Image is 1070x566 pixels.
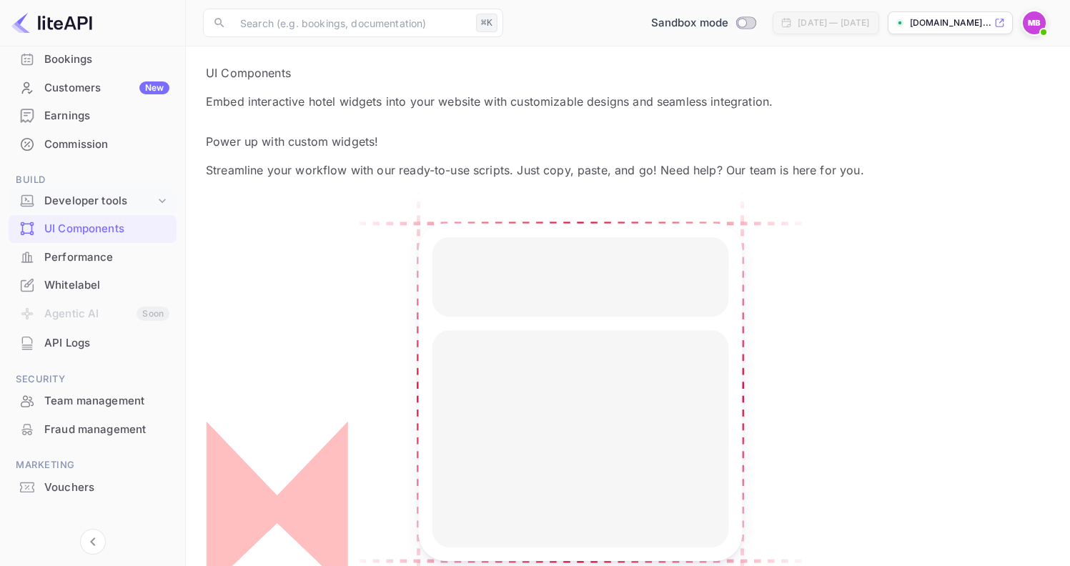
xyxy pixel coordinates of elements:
div: New [139,81,169,94]
div: Performance [44,249,169,266]
a: Team management [9,387,177,414]
div: Whitelabel [9,272,177,299]
p: [DOMAIN_NAME]... [910,16,991,29]
span: Marketing [9,457,177,473]
a: CustomersNew [9,74,177,101]
div: UI Components [44,221,169,237]
div: Fraud management [44,422,169,438]
span: Sandbox mode [651,15,729,31]
div: Switch to Production mode [645,15,762,31]
a: Vouchers [9,474,177,500]
a: Fraud management [9,416,177,442]
a: UI Components [9,215,177,242]
a: API Logs [9,329,177,356]
button: Collapse navigation [80,529,106,555]
input: Search (e.g. bookings, documentation) [232,9,470,37]
a: Whitelabel [9,272,177,298]
img: Mehdi Baitach [1023,11,1046,34]
span: Build [9,172,177,188]
a: Commission [9,131,177,157]
div: Customers [44,80,169,96]
div: Earnings [44,108,169,124]
div: Whitelabel [44,277,169,294]
div: Team management [44,393,169,409]
a: Bookings [9,46,177,72]
div: Developer tools [44,193,155,209]
div: ⌘K [476,14,497,32]
a: Earnings [9,102,177,129]
div: Developer tools [9,189,177,214]
div: Bookings [44,51,169,68]
p: UI Components [206,64,1050,81]
div: CustomersNew [9,74,177,102]
div: Earnings [9,102,177,130]
div: Commission [44,136,169,153]
div: Performance [9,244,177,272]
div: Team management [9,387,177,415]
div: API Logs [44,335,169,352]
div: Bookings [9,46,177,74]
p: Streamline your workflow with our ready-to-use scripts. Just copy, paste, and go! Need help? Our ... [206,162,1050,179]
div: Fraud management [9,416,177,444]
a: Performance [9,244,177,270]
div: UI Components [9,215,177,243]
div: API Logs [9,329,177,357]
div: Vouchers [44,480,169,496]
p: Embed interactive hotel widgets into your website with customizable designs and seamless integrat... [206,93,1050,110]
span: Security [9,372,177,387]
p: Power up with custom widgets! [206,133,1050,150]
div: [DATE] — [DATE] [798,16,869,29]
img: LiteAPI logo [11,11,92,34]
div: Commission [9,131,177,159]
div: Vouchers [9,474,177,502]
